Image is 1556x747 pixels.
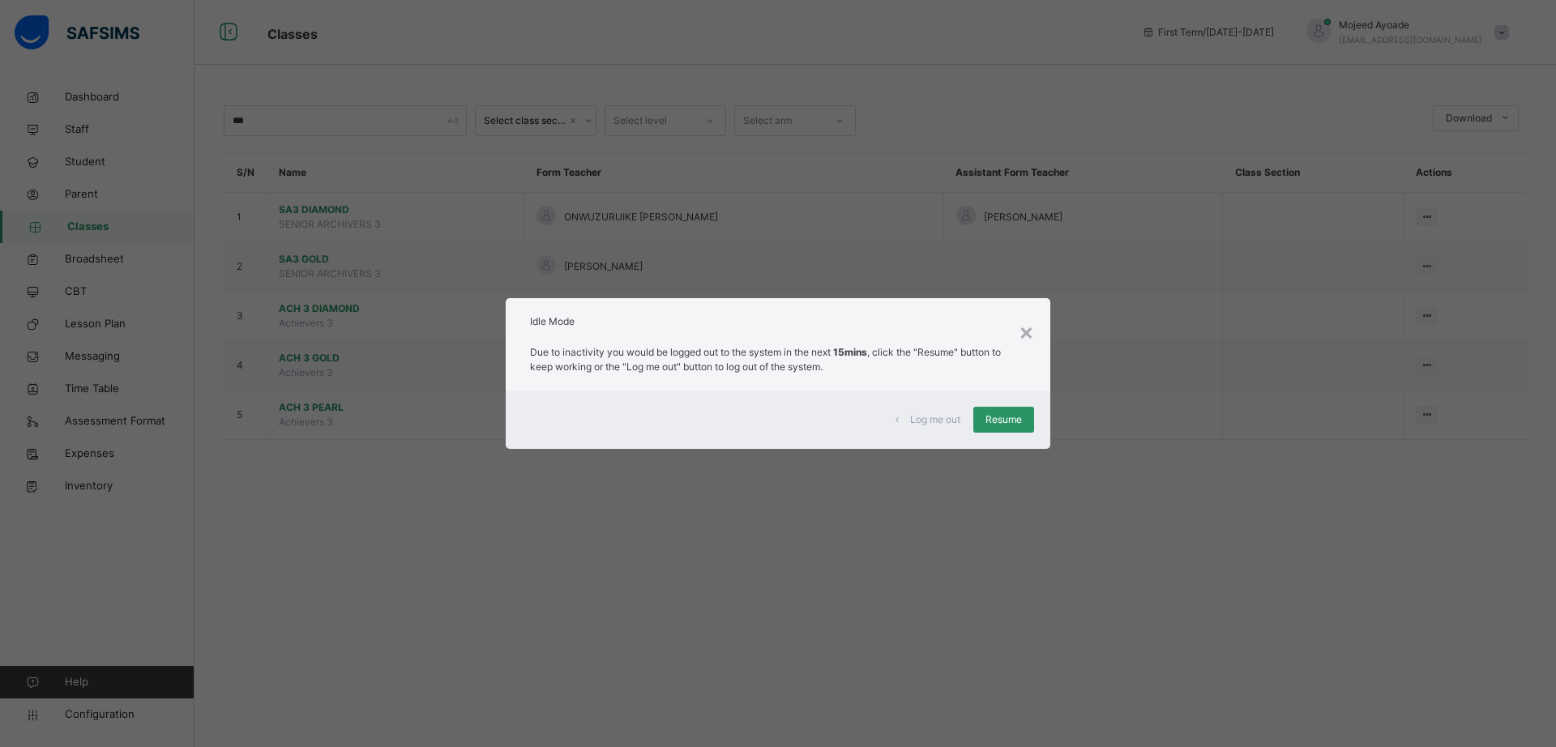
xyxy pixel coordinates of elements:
div: × [1019,314,1034,348]
span: Resume [985,412,1022,427]
h2: Idle Mode [530,314,1026,329]
strong: 15mins [833,346,867,358]
p: Due to inactivity you would be logged out to the system in the next , click the "Resume" button t... [530,345,1026,374]
span: Log me out [910,412,960,427]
